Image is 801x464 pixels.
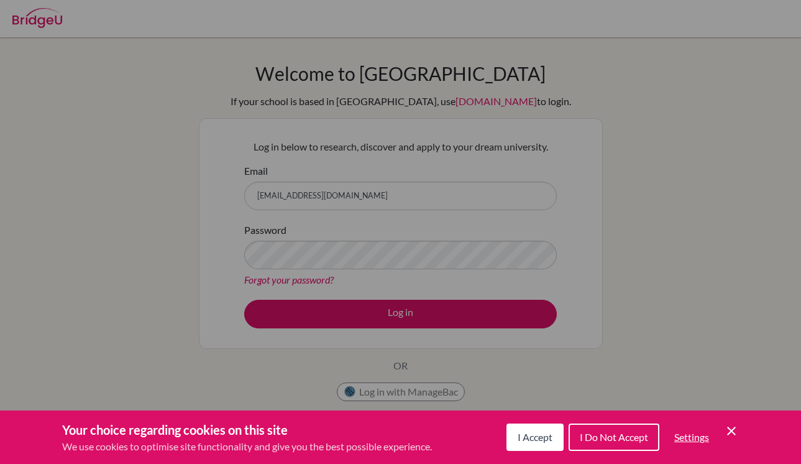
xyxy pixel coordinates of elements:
[724,424,739,438] button: Save and close
[506,424,564,451] button: I Accept
[664,425,719,450] button: Settings
[569,424,659,451] button: I Do Not Accept
[62,420,432,439] h3: Your choice regarding cookies on this site
[62,439,432,454] p: We use cookies to optimise site functionality and give you the best possible experience.
[518,431,552,443] span: I Accept
[674,431,709,443] span: Settings
[580,431,648,443] span: I Do Not Accept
